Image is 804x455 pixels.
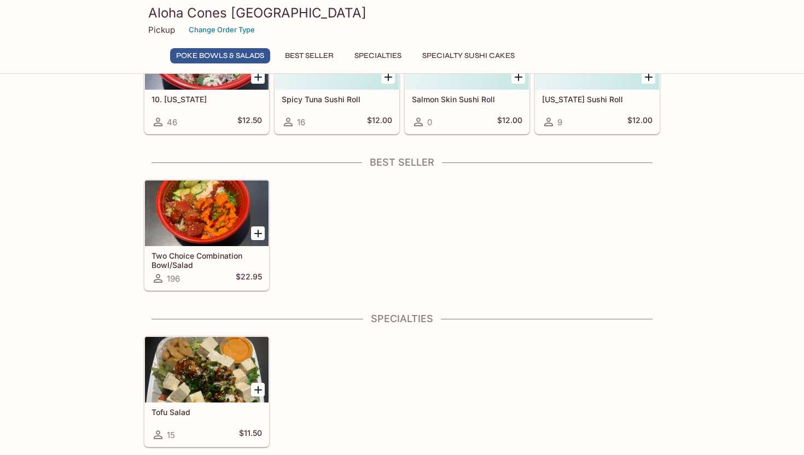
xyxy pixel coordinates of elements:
[497,115,522,129] h5: $12.00
[148,4,656,21] h3: Aloha Cones [GEOGRAPHIC_DATA]
[251,70,265,84] button: Add 10. California
[237,115,262,129] h5: $12.50
[627,115,652,129] h5: $12.00
[405,24,529,134] a: Salmon Skin Sushi Roll0$12.00
[416,48,521,63] button: Specialty Sushi Cakes
[535,24,660,134] a: [US_STATE] Sushi Roll9$12.00
[144,313,660,325] h4: Specialties
[381,70,395,84] button: Add Spicy Tuna Sushi Roll
[152,251,262,269] h5: Two Choice Combination Bowl/Salad
[144,24,269,134] a: 10. [US_STATE]46$12.50
[511,70,525,84] button: Add Salmon Skin Sushi Roll
[144,336,269,447] a: Tofu Salad15$11.50
[167,117,177,127] span: 46
[642,70,655,84] button: Add California Sushi Roll
[367,115,392,129] h5: $12.00
[184,21,260,38] button: Change Order Type
[297,117,305,127] span: 16
[282,95,392,104] h5: Spicy Tuna Sushi Roll
[152,407,262,417] h5: Tofu Salad
[275,24,399,134] a: Spicy Tuna Sushi Roll16$12.00
[412,95,522,104] h5: Salmon Skin Sushi Roll
[152,95,262,104] h5: 10. [US_STATE]
[167,273,180,284] span: 196
[170,48,270,63] button: Poke Bowls & Salads
[348,48,407,63] button: Specialties
[542,95,652,104] h5: [US_STATE] Sushi Roll
[557,117,562,127] span: 9
[145,337,269,402] div: Tofu Salad
[148,25,175,35] p: Pickup
[144,156,660,168] h4: Best Seller
[251,383,265,396] button: Add Tofu Salad
[144,180,269,290] a: Two Choice Combination Bowl/Salad196$22.95
[236,272,262,285] h5: $22.95
[145,180,269,246] div: Two Choice Combination Bowl/Salad
[167,430,175,440] span: 15
[279,48,340,63] button: Best Seller
[251,226,265,240] button: Add Two Choice Combination Bowl/Salad
[239,428,262,441] h5: $11.50
[427,117,432,127] span: 0
[145,24,269,90] div: 10. California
